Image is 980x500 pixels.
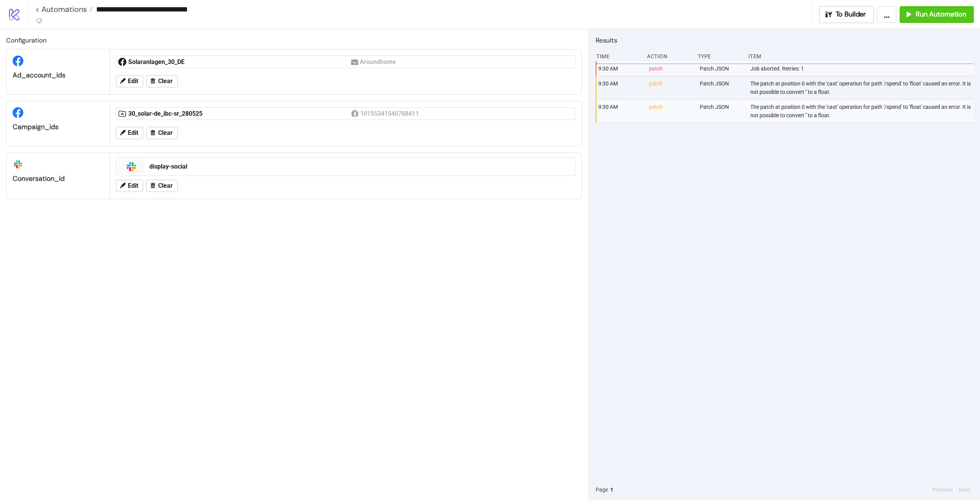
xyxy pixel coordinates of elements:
div: 10155341540788411 [360,109,420,118]
div: Time [596,49,641,64]
div: ad_account_ids [13,71,103,80]
div: 9:30 AM [598,100,643,123]
div: Action [646,49,691,64]
button: ... [877,6,897,23]
a: < Automations [35,5,93,13]
div: Patch JSON [699,76,744,99]
span: Edit [128,182,138,189]
button: Clear [146,75,178,87]
button: 1 [608,485,616,494]
span: Edit [128,78,138,85]
button: To Builder [819,6,874,23]
div: 9:30 AM [598,76,643,99]
button: Clear [146,180,178,192]
div: Aroundhome [360,57,398,67]
div: 9:30 AM [598,61,643,76]
span: Clear [158,78,173,85]
div: patch [648,61,693,76]
button: Clear [146,127,178,139]
h2: Results [596,35,974,45]
div: Patch JSON [699,100,744,123]
div: patch [648,100,693,123]
button: Run Automation [900,6,974,23]
div: 30_solar-de_ibc-sr_280525 [128,110,351,118]
div: Job aborted. Retries: 1 [750,61,976,76]
span: Clear [158,130,173,136]
div: Solaranlagen_30_DE [128,58,351,66]
div: Patch JSON [699,61,744,76]
button: Edit [116,180,143,192]
span: Edit [128,130,138,136]
div: conversation_id [13,174,103,183]
div: campaign_ids [13,123,103,131]
span: Run Automation [916,10,966,19]
div: Type [697,49,742,64]
div: patch [648,76,693,99]
span: Clear [158,182,173,189]
button: Previous [930,485,955,494]
button: Next [957,485,972,494]
div: Item [748,49,974,64]
span: To Builder [836,10,866,19]
div: The patch at position 0 with the 'cast' operation for path '/spend' to 'float' caused an error. I... [750,76,976,99]
div: display-social [149,162,570,171]
button: Edit [116,75,143,87]
span: Page [596,485,608,494]
div: The patch at position 0 with the 'cast' operation for path '/spend' to 'float' caused an error. I... [750,100,976,123]
h2: Configuration [6,35,582,45]
button: Edit [116,127,143,139]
